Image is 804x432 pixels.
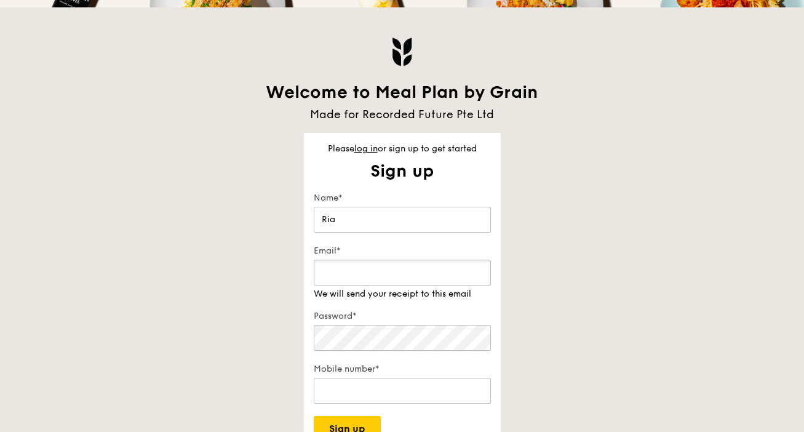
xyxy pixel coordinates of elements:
img: Grain logo [392,37,413,66]
div: Sign up [304,160,501,182]
div: We will send your receipt to this email [314,288,491,300]
label: Mobile number* [314,363,491,375]
div: Made for Recorded Future Pte Ltd [255,106,550,123]
label: Password* [314,310,491,322]
div: Please or sign up to get started [304,143,501,155]
a: log in [354,143,378,154]
label: Name* [314,192,491,204]
keeper-lock: Open Keeper Popup [469,278,484,292]
div: Welcome to Meal Plan by Grain [255,81,550,103]
label: Email* [314,245,491,257]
